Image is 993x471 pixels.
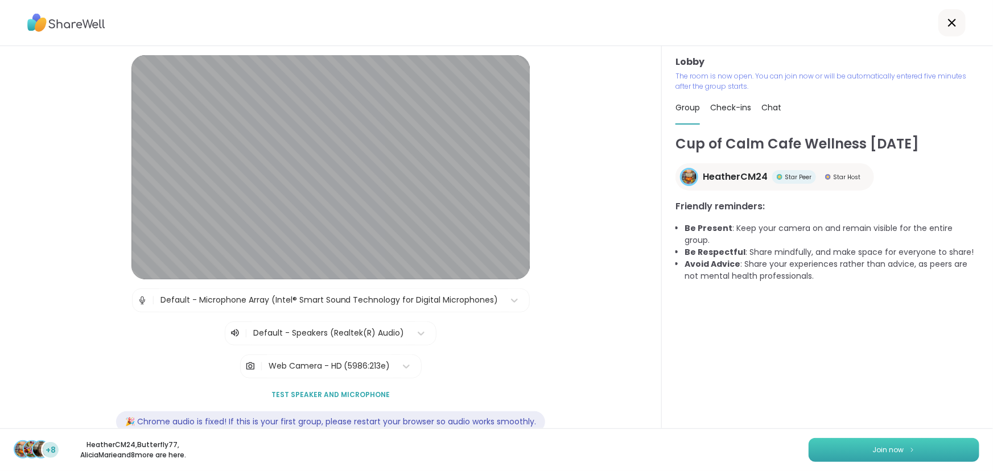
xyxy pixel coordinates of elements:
[24,441,40,457] img: Butterfly77
[710,102,751,113] span: Check-ins
[675,102,700,113] span: Group
[675,163,874,191] a: HeatherCM24HeatherCM24Star PeerStar PeerStar HostStar Host
[675,134,979,154] h1: Cup of Calm Cafe Wellness [DATE]
[675,55,979,69] h3: Lobby
[682,170,697,184] img: HeatherCM24
[685,222,979,246] li: : Keep your camera on and remain visible for the entire group.
[46,444,56,456] span: +8
[27,10,105,36] img: ShareWell Logo
[245,327,248,340] span: |
[33,441,49,457] img: AliciaMarie
[777,174,782,180] img: Star Peer
[761,102,781,113] span: Chat
[685,258,979,282] li: : Share your experiences rather than advice, as peers are not mental health professionals.
[909,447,916,453] img: ShareWell Logomark
[267,383,394,407] button: Test speaker and microphone
[116,411,545,432] div: 🎉 Chrome audio is fixed! If this is your first group, please restart your browser so audio works ...
[675,71,979,92] p: The room is now open. You can join now or will be automatically entered five minutes after the gr...
[825,174,831,180] img: Star Host
[685,258,740,270] b: Avoid Advice
[137,289,147,312] img: Microphone
[703,170,768,184] span: HeatherCM24
[15,441,31,457] img: HeatherCM24
[260,355,263,378] span: |
[685,246,979,258] li: : Share mindfully, and make space for everyone to share!
[69,440,197,460] p: HeatherCM24 , Butterfly77 , AliciaMarie and 8 more are here.
[785,173,811,181] span: Star Peer
[833,173,860,181] span: Star Host
[809,438,979,462] button: Join now
[685,222,732,234] b: Be Present
[245,355,256,378] img: Camera
[269,360,390,372] div: Web Camera - HD (5986:213e)
[160,294,498,306] div: Default - Microphone Array (Intel® Smart Sound Technology for Digital Microphones)
[873,445,904,455] span: Join now
[675,200,979,213] h3: Friendly reminders:
[685,246,745,258] b: Be Respectful
[152,289,155,312] span: |
[271,390,390,400] span: Test speaker and microphone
